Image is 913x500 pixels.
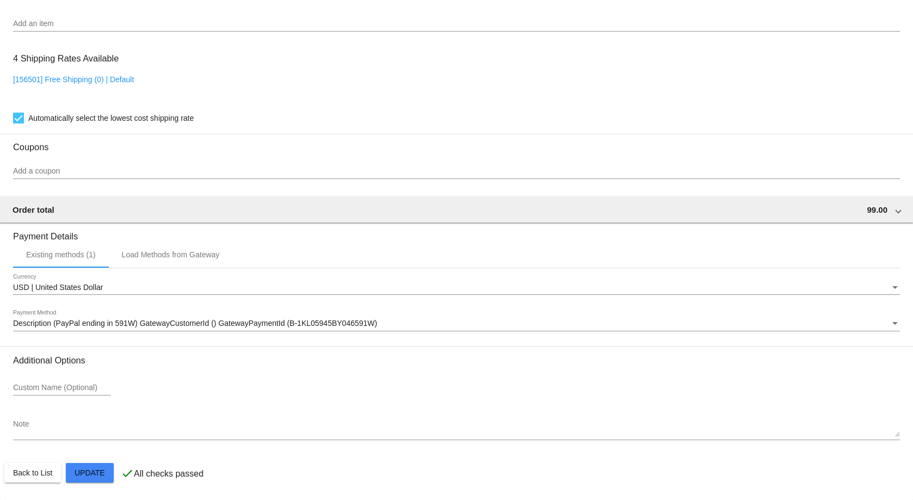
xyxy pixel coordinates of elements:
[13,468,52,477] span: Back to List
[28,112,194,125] span: Automatically select the lowest cost shipping rate
[13,20,900,28] input: Add an item
[13,319,377,328] span: Description (PayPal ending in 591W) GatewayCustomerId () GatewayPaymentId (B-1KL05945BY046591W)
[13,167,900,176] input: Add a coupon
[75,468,105,477] span: Update
[13,75,134,84] a: [156501] Free Shipping (0) | Default
[13,223,900,242] h3: Payment Details
[121,467,134,480] mat-icon: check
[13,283,900,292] mat-select: Currency
[13,134,900,152] h3: Coupons
[26,250,96,259] div: Existing methods (1)
[13,384,111,392] input: Custom Name (Optional)
[66,463,114,483] button: Update
[13,205,54,214] span: Order total
[13,47,119,70] h3: 4 Shipping Rates Available
[867,205,887,214] span: 99.00
[13,283,103,292] span: USD | United States Dollar
[13,319,900,328] mat-select: Payment Method
[13,355,900,366] h3: Additional Options
[134,469,203,479] p: All checks passed
[122,250,220,259] div: Load Methods from Gateway
[4,463,61,483] button: Back to List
